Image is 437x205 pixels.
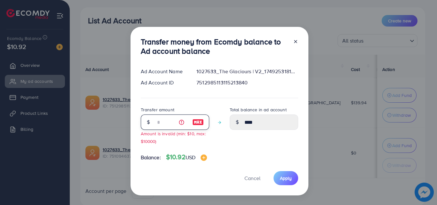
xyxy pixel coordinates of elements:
[186,154,195,161] span: USD
[230,106,287,113] label: Total balance in ad account
[136,68,192,75] div: Ad Account Name
[191,68,303,75] div: 1027633_The Glaciours | V2_1749253181585
[236,171,268,185] button: Cancel
[274,171,298,185] button: Apply
[244,175,260,182] span: Cancel
[191,79,303,86] div: 7512985113115213840
[280,175,292,181] span: Apply
[166,153,207,161] h4: $10.92
[141,130,206,144] small: Amount is invalid (min: $10, max: $10000)
[141,154,161,161] span: Balance:
[192,118,204,126] img: image
[141,106,174,113] label: Transfer amount
[141,37,288,56] h3: Transfer money from Ecomdy balance to Ad account balance
[201,154,207,161] img: image
[136,79,192,86] div: Ad Account ID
